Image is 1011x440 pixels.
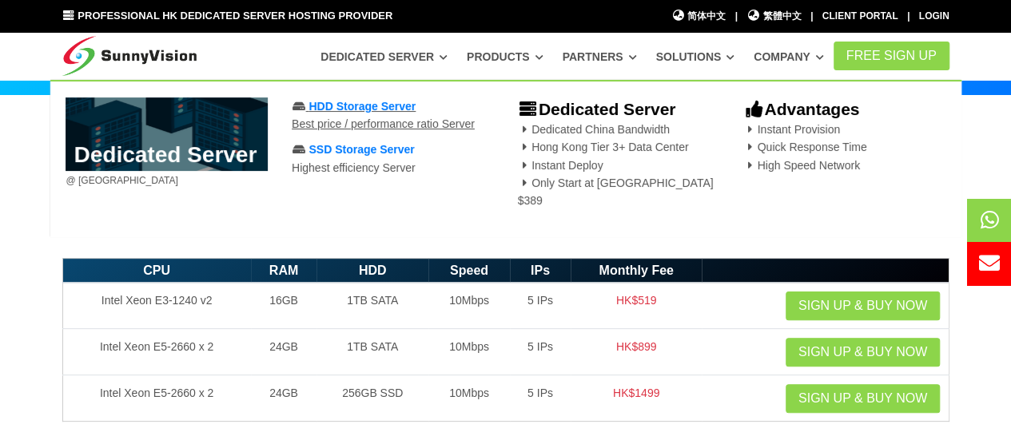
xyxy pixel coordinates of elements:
[308,143,414,156] span: SSD Storage Server
[316,375,428,422] td: 256GB SSD
[316,329,428,375] td: 1TB SATA
[810,9,813,24] li: |
[62,329,251,375] td: Intel Xeon E5-2660 x 2
[786,384,940,413] a: Sign up & Buy Now
[743,123,866,172] span: Instant Provision Quick Response Time High Speed Network
[822,10,898,22] a: Client Portal
[786,338,940,367] a: Sign up & Buy Now
[919,10,949,22] a: Login
[510,375,571,422] td: 5 IPs
[467,42,543,71] a: Products
[743,100,859,118] b: Advantages
[251,329,317,375] td: 24GB
[428,258,510,283] th: Speed
[655,42,734,71] a: Solutions
[734,9,737,24] li: |
[316,283,428,329] td: 1TB SATA
[316,258,428,283] th: HDD
[428,283,510,329] td: 10Mbps
[746,9,802,24] a: 繁體中文
[510,329,571,375] td: 5 IPs
[571,258,702,283] th: Monthly Fee
[50,80,961,237] div: Dedicated Server
[428,329,510,375] td: 10Mbps
[571,329,702,375] td: HK$899
[834,42,949,70] a: FREE Sign Up
[251,375,317,422] td: 24GB
[292,143,416,173] a: SSD Storage ServerHighest efficiency Server
[62,258,251,283] th: CPU
[292,100,475,130] a: HDD Storage ServerBest price / performance ratio Server
[907,9,910,24] li: |
[78,10,392,22] span: Professional HK Dedicated Server Hosting Provider
[754,42,824,71] a: Company
[571,283,702,329] td: HK$519
[308,100,416,113] span: HDD Storage Server
[517,100,675,118] b: Dedicated Server
[62,283,251,329] td: Intel Xeon E3-1240 v2
[671,9,726,24] a: 简体中文
[563,42,637,71] a: Partners
[62,375,251,422] td: Intel Xeon E5-2660 x 2
[517,123,713,208] span: Dedicated China Bandwidth Hong Kong Tier 3+ Data Center Instant Deploy Only Start at [GEOGRAPHIC_...
[251,283,317,329] td: 16GB
[66,175,177,186] span: @ [GEOGRAPHIC_DATA]
[786,291,940,320] a: Sign up & Buy Now
[428,375,510,422] td: 10Mbps
[510,258,571,283] th: IPs
[251,258,317,283] th: RAM
[320,42,448,71] a: Dedicated Server
[571,375,702,422] td: HK$1499
[510,283,571,329] td: 5 IPs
